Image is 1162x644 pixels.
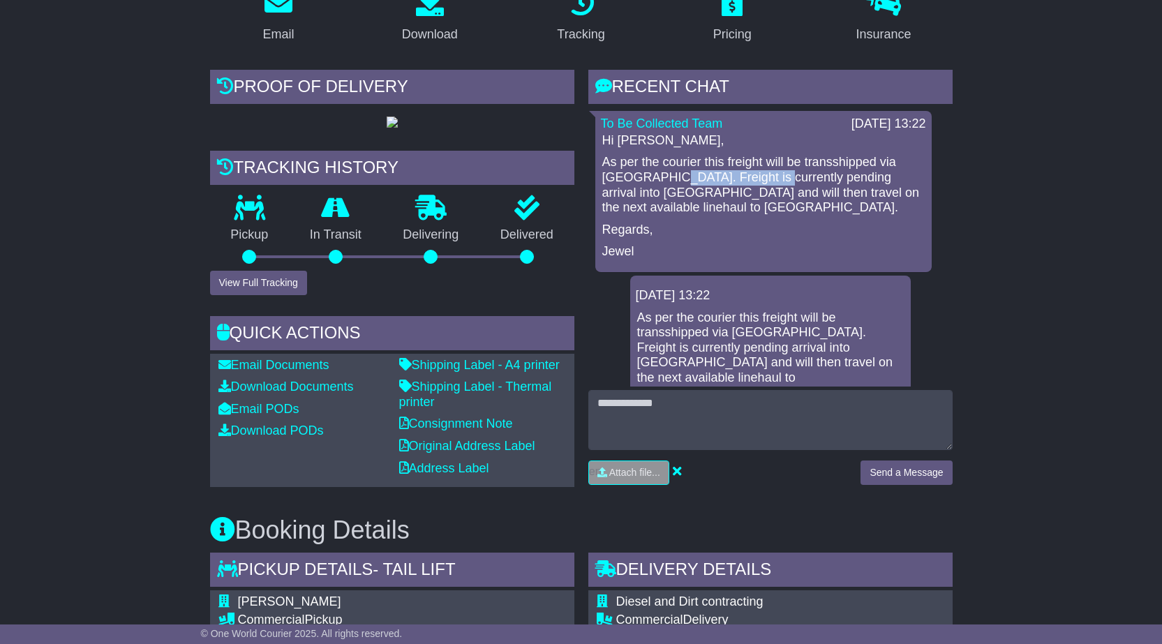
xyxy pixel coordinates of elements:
[402,25,458,44] div: Download
[382,227,480,243] p: Delivering
[218,380,354,394] a: Download Documents
[856,25,911,44] div: Insurance
[399,358,560,372] a: Shipping Label - A4 printer
[479,227,574,243] p: Delivered
[238,594,341,608] span: [PERSON_NAME]
[602,155,925,215] p: As per the courier this freight will be transshipped via [GEOGRAPHIC_DATA]. Freight is currently ...
[616,613,885,628] div: Delivery
[616,613,683,627] span: Commercial
[851,117,926,132] div: [DATE] 13:22
[210,271,307,295] button: View Full Tracking
[399,439,535,453] a: Original Address Label
[238,613,305,627] span: Commercial
[373,560,455,578] span: - Tail Lift
[210,151,574,188] div: Tracking history
[210,316,574,354] div: Quick Actions
[602,223,925,238] p: Regards,
[218,424,324,437] a: Download PODs
[210,227,290,243] p: Pickup
[602,244,925,260] p: Jewel
[399,461,489,475] a: Address Label
[399,417,513,430] a: Consignment Note
[399,380,552,409] a: Shipping Label - Thermal printer
[861,460,952,485] button: Send a Message
[210,70,574,107] div: Proof of Delivery
[636,288,905,304] div: [DATE] 13:22
[210,553,574,590] div: Pickup Details
[238,613,463,628] div: Pickup
[588,70,953,107] div: RECENT CHAT
[289,227,382,243] p: In Transit
[601,117,723,130] a: To Be Collected Team
[218,358,329,372] a: Email Documents
[218,402,299,416] a: Email PODs
[387,117,398,128] img: GetPodImage
[210,516,953,544] h3: Booking Details
[616,594,764,608] span: Diesel and Dirt contracting
[602,133,925,149] p: Hi [PERSON_NAME],
[201,628,403,639] span: © One World Courier 2025. All rights reserved.
[637,310,904,401] p: As per the courier this freight will be transshipped via [GEOGRAPHIC_DATA]. Freight is currently ...
[557,25,604,44] div: Tracking
[588,553,953,590] div: Delivery Details
[713,25,752,44] div: Pricing
[262,25,294,44] div: Email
